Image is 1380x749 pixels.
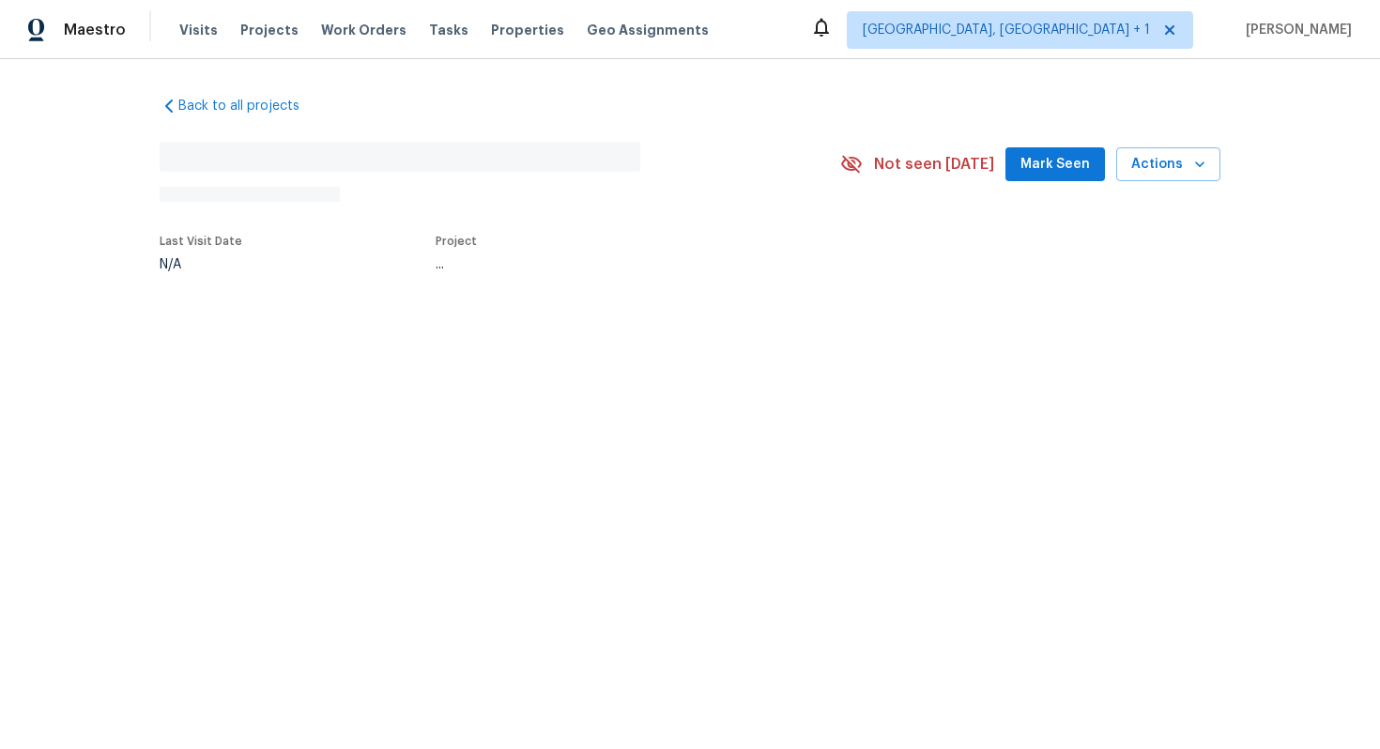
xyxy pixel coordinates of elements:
span: Not seen [DATE] [874,155,994,174]
button: Actions [1116,147,1220,182]
span: Project [436,236,477,247]
span: Actions [1131,153,1205,176]
span: Work Orders [321,21,406,39]
div: N/A [160,258,242,271]
span: Mark Seen [1020,153,1090,176]
a: Back to all projects [160,97,340,115]
span: Properties [491,21,564,39]
span: Projects [240,21,299,39]
div: ... [436,258,796,271]
span: [PERSON_NAME] [1238,21,1352,39]
span: Geo Assignments [587,21,709,39]
span: Visits [179,21,218,39]
span: Maestro [64,21,126,39]
span: [GEOGRAPHIC_DATA], [GEOGRAPHIC_DATA] + 1 [863,21,1150,39]
button: Mark Seen [1005,147,1105,182]
span: Last Visit Date [160,236,242,247]
span: Tasks [429,23,468,37]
